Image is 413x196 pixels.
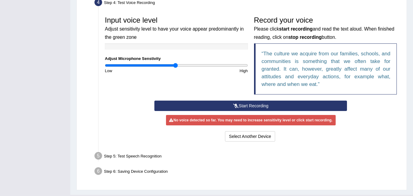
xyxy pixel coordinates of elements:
div: Step 5: Test Speech Recognition [92,150,404,164]
button: Start Recording [154,101,347,111]
label: Adjust Microphone Senstivity [105,56,161,61]
small: Please click and read the text aloud. When finished reading, click on button. [254,26,394,39]
q: The culture we acquire from our families, schools, and communities is something that we often tak... [262,51,391,87]
div: Low [102,68,176,74]
div: Step 6: Saving Device Configuration [92,165,404,179]
button: Select Another Device [225,131,275,142]
b: stop recording [288,35,322,40]
h3: Record your voice [254,16,397,40]
small: Adjust sensitivity level to have your voice appear predominantly in the green zone [105,26,244,39]
h3: Input voice level [105,16,248,40]
div: No voice detected so far. You may need to increase sensitivity level or click start recording. [166,115,335,125]
div: High [176,68,251,74]
b: start recording [279,26,313,31]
